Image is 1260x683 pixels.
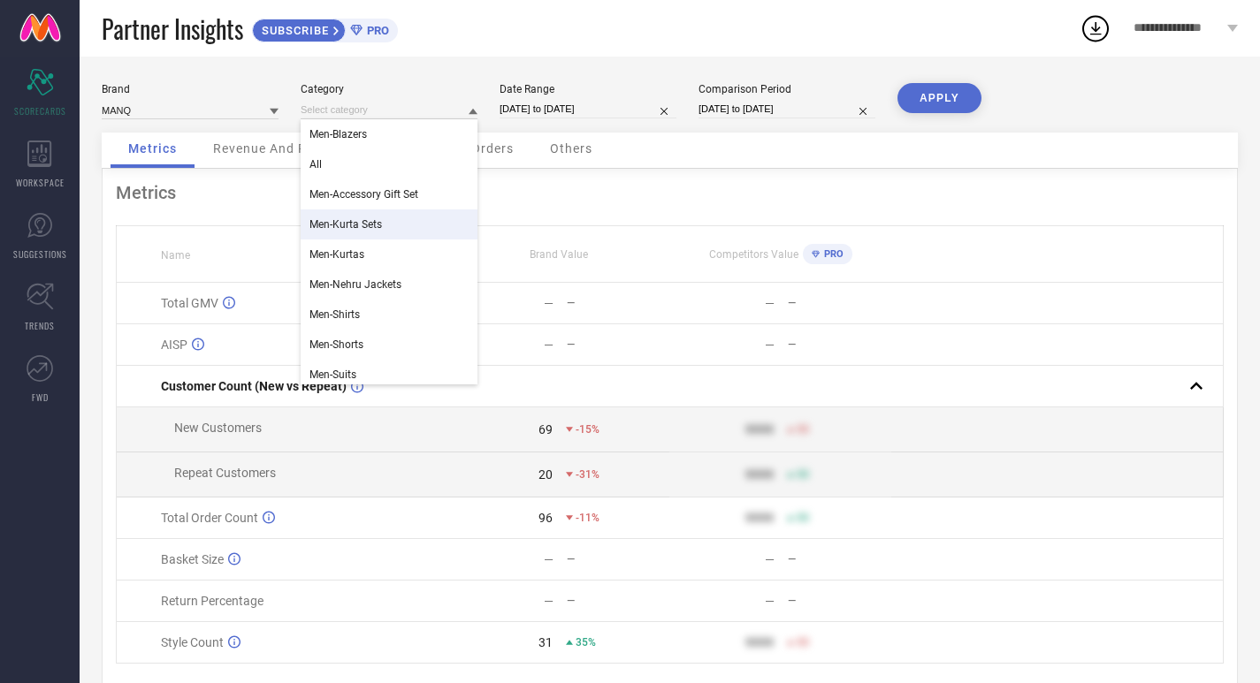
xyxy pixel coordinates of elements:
[309,248,364,261] span: Men-Kurtas
[550,141,592,156] span: Others
[745,467,774,482] div: 9999
[116,182,1224,203] div: Metrics
[301,179,477,209] div: Men-Accessory Gift Set
[161,511,258,525] span: Total Order Count
[363,24,389,37] span: PRO
[301,239,477,269] div: Men-Kurtas
[544,296,554,310] div: —
[820,248,844,260] span: PRO
[797,512,809,524] span: 50
[745,422,774,436] div: 9999
[309,308,360,321] span: Men-Shirts
[788,595,890,607] div: —
[797,636,809,649] span: 50
[174,421,262,435] span: New Customers
[301,209,477,239] div: Men-Kurta Sets
[128,141,177,156] span: Metrics
[14,104,66,118] span: SCORECARDS
[161,379,347,393] span: Customer Count (New vs Repeat)
[16,176,65,189] span: WORKSPACE
[538,511,553,525] div: 96
[576,468,599,481] span: -31%
[765,552,775,566] div: —
[309,218,382,231] span: Men-Kurta Sets
[788,338,890,351] div: —
[576,423,599,436] span: -15%
[576,512,599,524] span: -11%
[765,338,775,352] div: —
[745,635,774,649] div: 9999
[567,338,669,351] div: —
[301,101,477,119] input: Select category
[309,368,356,381] span: Men-Suits
[538,467,553,482] div: 20
[576,636,596,649] span: 35%
[544,594,554,608] div: —
[161,635,224,649] span: Style Count
[174,466,276,480] span: Repeat Customers
[544,338,554,352] div: —
[301,360,477,390] div: Men-Suits
[709,248,798,261] span: Competitors Value
[699,83,875,95] div: Comparison Period
[301,149,477,179] div: All
[538,635,553,649] div: 31
[765,594,775,608] div: —
[161,249,190,262] span: Name
[500,100,676,118] input: Select date range
[102,83,279,95] div: Brand
[567,297,669,309] div: —
[301,83,477,95] div: Category
[500,83,676,95] div: Date Range
[897,83,981,113] button: APPLY
[309,338,363,351] span: Men-Shorts
[161,296,218,310] span: Total GMV
[309,128,367,140] span: Men-Blazers
[788,553,890,565] div: —
[745,511,774,525] div: 9999
[32,391,49,404] span: FWD
[567,553,669,565] div: —
[301,300,477,330] div: Men-Shirts
[161,552,224,566] span: Basket Size
[25,319,55,332] span: TRENDS
[161,594,263,608] span: Return Percentage
[309,188,418,201] span: Men-Accessory Gift Set
[765,296,775,310] div: —
[797,468,809,481] span: 50
[538,422,553,436] div: 69
[102,11,243,47] span: Partner Insights
[530,248,588,261] span: Brand Value
[797,423,809,436] span: 50
[1080,12,1111,44] div: Open download list
[253,24,333,37] span: SUBSCRIBE
[309,158,322,171] span: All
[13,247,67,261] span: SUGGESTIONS
[567,595,669,607] div: —
[788,297,890,309] div: —
[544,552,554,566] div: —
[301,119,477,149] div: Men-Blazers
[252,14,398,42] a: SUBSCRIBEPRO
[213,141,342,156] span: Revenue And Pricing
[161,338,187,352] span: AISP
[301,269,477,300] div: Men-Nehru Jackets
[699,100,875,118] input: Select comparison period
[309,278,401,291] span: Men-Nehru Jackets
[301,330,477,360] div: Men-Shorts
